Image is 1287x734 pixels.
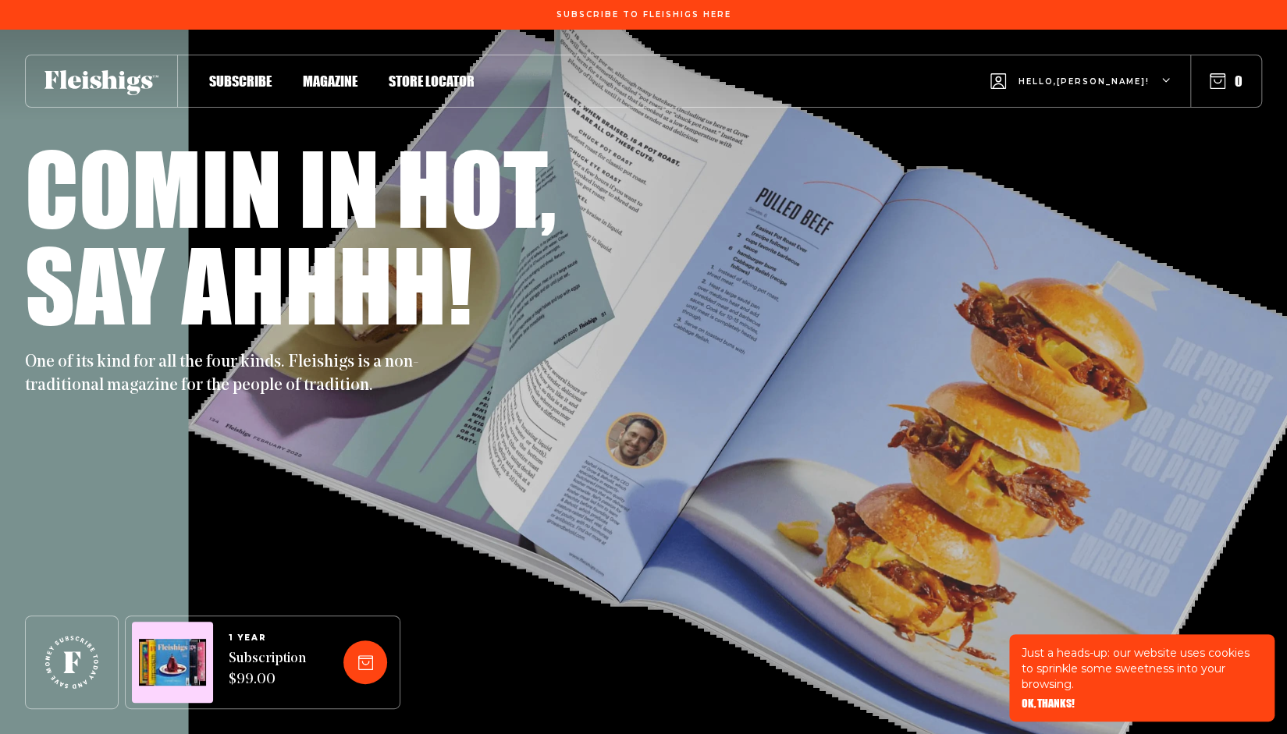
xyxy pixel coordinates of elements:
button: OK, THANKS! [1022,698,1075,709]
span: 1 YEAR [229,633,306,643]
p: Just a heads-up: our website uses cookies to sprinkle some sweetness into your browsing. [1022,645,1262,692]
h1: Comin in hot, [25,139,556,236]
span: Subscribe [209,73,272,90]
button: 0 [1210,73,1243,90]
img: Magazines image [139,639,206,686]
a: Magazine [303,70,357,91]
span: Store locator [389,73,475,90]
span: Subscription $99.00 [229,649,306,691]
span: Hello, [PERSON_NAME] ! [1019,76,1150,112]
a: Subscribe [209,70,272,91]
span: Magazine [303,73,357,90]
button: Hello,[PERSON_NAME]! [990,51,1171,112]
a: 1 YEARSubscription $99.00 [229,633,306,691]
a: Subscribe To Fleishigs Here [553,10,734,18]
a: Store locator [389,70,475,91]
h1: Say ahhhh! [25,236,472,332]
p: One of its kind for all the four kinds. Fleishigs is a non-traditional magazine for the people of... [25,351,431,398]
span: Subscribe To Fleishigs Here [556,10,731,20]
